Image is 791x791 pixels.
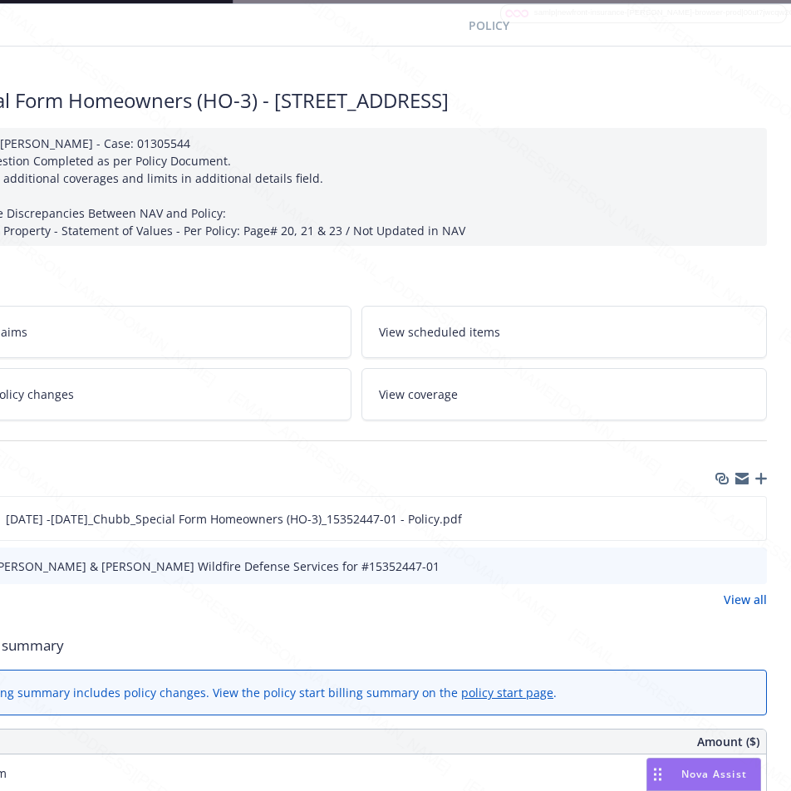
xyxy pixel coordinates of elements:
button: preview file [744,510,759,528]
button: preview file [745,558,760,575]
span: Nova Assist [681,767,747,781]
span: View coverage [379,386,458,403]
span: [DATE] -[DATE]_Chubb_Special Form Homeowners (HO-3)_15352447-01 - Policy.pdf [6,510,462,528]
span: Policy [469,17,509,34]
span: View scheduled items [379,323,500,341]
button: Nova Assist [646,758,761,791]
a: View all [724,591,767,608]
button: download file [719,558,732,575]
button: download file [718,510,731,528]
a: View scheduled items [361,306,768,358]
span: Amount ($) [697,733,759,750]
a: View coverage [361,368,768,420]
div: Drag to move [647,759,668,790]
a: policy start page [461,685,553,700]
